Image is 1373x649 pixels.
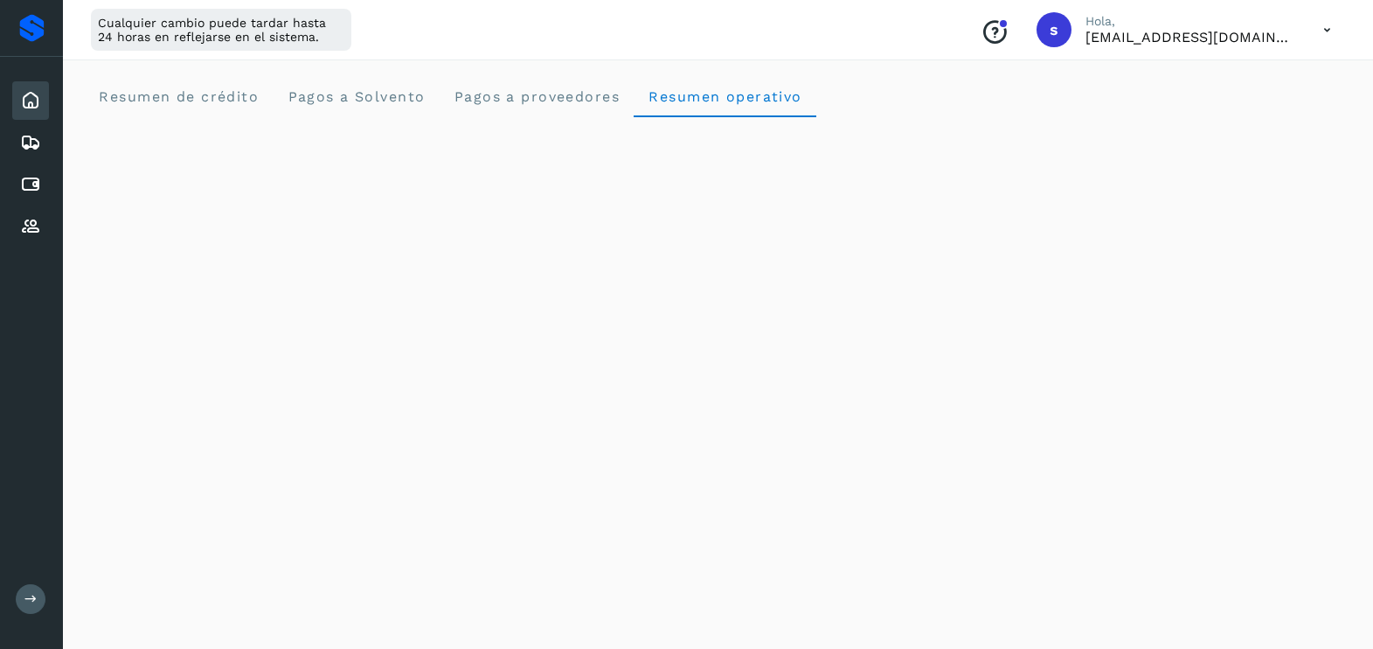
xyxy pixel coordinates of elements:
[648,88,802,105] span: Resumen operativo
[1085,14,1295,29] p: Hola,
[1085,29,1295,45] p: smedina@niagarawater.com
[98,88,259,105] span: Resumen de crédito
[12,123,49,162] div: Embarques
[12,207,49,246] div: Proveedores
[12,81,49,120] div: Inicio
[453,88,620,105] span: Pagos a proveedores
[12,165,49,204] div: Cuentas por pagar
[91,9,351,51] div: Cualquier cambio puede tardar hasta 24 horas en reflejarse en el sistema.
[287,88,425,105] span: Pagos a Solvento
